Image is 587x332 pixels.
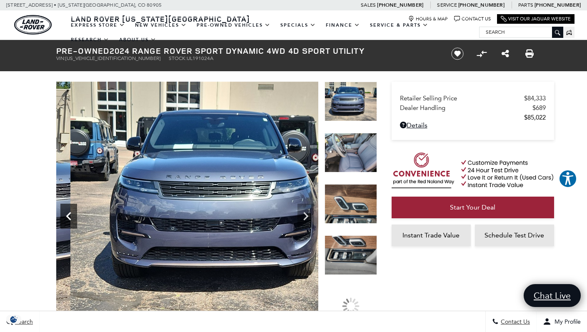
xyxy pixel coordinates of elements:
span: My Profile [551,318,581,325]
button: Compare Vehicle [475,47,488,60]
a: [PHONE_NUMBER] [377,2,423,8]
span: Schedule Test Drive [485,231,544,239]
span: Retailer Selling Price [400,95,524,102]
a: Pre-Owned Vehicles [192,18,275,32]
nav: Main Navigation [66,18,479,47]
a: Details [400,121,546,129]
span: Instant Trade Value [402,231,460,239]
a: Specials [275,18,321,32]
img: Used 2024 Varesine Blue Metallic Land Rover Dynamic image 15 [325,82,377,121]
span: [US_VEHICLE_IDENTIFICATION_NUMBER] [65,55,160,61]
a: Hours & Map [408,16,448,22]
button: Explore your accessibility options [559,170,577,188]
span: Contact Us [499,318,530,325]
a: Schedule Test Drive [475,225,554,246]
span: Sales [361,2,376,8]
span: Land Rover [US_STATE][GEOGRAPHIC_DATA] [71,14,250,24]
img: Used 2024 Varesine Blue Metallic Land Rover Dynamic image 17 [325,184,377,224]
a: Retailer Selling Price $84,333 [400,95,546,102]
a: Contact Us [454,16,491,22]
button: Save vehicle [448,47,467,60]
span: Chat Live [530,290,575,301]
aside: Accessibility Help Desk [559,170,577,190]
a: Service & Parts [365,18,433,32]
span: $84,333 [524,95,546,102]
span: Start Your Deal [450,203,495,211]
a: Print this Pre-Owned 2024 Range Rover Sport Dynamic 4WD 4D Sport Utility [525,49,534,59]
a: [STREET_ADDRESS] • [US_STATE][GEOGRAPHIC_DATA], CO 80905 [6,2,162,8]
a: Instant Trade Value [392,225,471,246]
a: land-rover [14,15,52,35]
span: $689 [532,104,546,112]
img: Used 2024 Varesine Blue Metallic Land Rover Dynamic image 16 [325,133,377,172]
strong: Pre-Owned [56,45,110,56]
img: Used 2024 Varesine Blue Metallic Land Rover Dynamic image 18 [325,235,377,275]
img: Used 2024 Varesine Blue Metallic Land Rover Dynamic image 15 [56,82,406,322]
div: Previous [60,204,77,229]
button: Open user profile menu [537,311,587,332]
a: Share this Pre-Owned 2024 Range Rover Sport Dynamic 4WD 4D Sport Utility [502,49,509,59]
span: UL191024A [187,55,213,61]
span: Dealer Handling [400,104,532,112]
a: Land Rover [US_STATE][GEOGRAPHIC_DATA] [66,14,255,24]
a: [PHONE_NUMBER] [458,2,505,8]
section: Click to Open Cookie Consent Modal [4,315,23,324]
input: Search [480,27,563,37]
h1: 2024 Range Rover Sport Dynamic 4WD 4D Sport Utility [56,46,437,55]
span: $85,022 [524,114,546,121]
span: Parts [518,2,533,8]
a: Start Your Deal [392,197,554,218]
a: $85,022 [400,114,546,121]
div: Next [297,204,314,229]
img: Opt-Out Icon [4,315,23,324]
a: Chat Live [524,284,581,307]
a: New Vehicles [130,18,192,32]
a: [PHONE_NUMBER] [535,2,581,8]
a: About Us [114,32,161,47]
span: Stock: [169,55,187,61]
a: Visit Our Jaguar Website [501,16,571,22]
a: Finance [321,18,365,32]
a: EXPRESS STORE [66,18,130,32]
span: Service [437,2,457,8]
img: Land Rover [14,15,52,35]
a: Research [66,32,114,47]
span: VIN: [56,55,65,61]
a: Dealer Handling $689 [400,104,546,112]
